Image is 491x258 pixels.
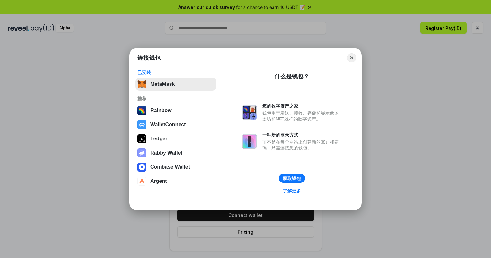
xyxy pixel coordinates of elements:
div: Rainbow [150,108,172,113]
div: 一种新的登录方式 [262,132,342,138]
div: WalletConnect [150,122,186,128]
div: MetaMask [150,81,175,87]
div: Ledger [150,136,167,142]
div: Argent [150,178,167,184]
img: svg+xml,%3Csvg%20width%3D%22120%22%20height%3D%22120%22%20viewBox%3D%220%200%20120%20120%22%20fil... [137,106,146,115]
button: Close [347,53,356,62]
button: WalletConnect [135,118,216,131]
div: 什么是钱包？ [274,73,309,80]
div: 您的数字资产之家 [262,103,342,109]
div: 而不是在每个网站上创建新的账户和密码，只需连接您的钱包。 [262,139,342,151]
button: Rabby Wallet [135,147,216,159]
img: svg+xml,%3Csvg%20width%3D%2228%22%20height%3D%2228%22%20viewBox%3D%220%200%2028%2028%22%20fill%3D... [137,177,146,186]
button: MetaMask [135,78,216,91]
button: 获取钱包 [279,174,305,183]
button: Coinbase Wallet [135,161,216,173]
div: 推荐 [137,96,214,102]
button: Argent [135,175,216,188]
img: svg+xml,%3Csvg%20width%3D%2228%22%20height%3D%2228%22%20viewBox%3D%220%200%2028%2028%22%20fill%3D... [137,120,146,129]
img: svg+xml,%3Csvg%20width%3D%2228%22%20height%3D%2228%22%20viewBox%3D%220%200%2028%2028%22%20fill%3D... [137,163,146,172]
div: 了解更多 [283,188,301,194]
div: 钱包用于发送、接收、存储和显示像以太坊和NFT这样的数字资产。 [262,110,342,122]
h1: 连接钱包 [137,54,161,62]
button: Rainbow [135,104,216,117]
div: Coinbase Wallet [150,164,190,170]
div: Rabby Wallet [150,150,182,156]
div: 获取钱包 [283,175,301,181]
a: 了解更多 [279,187,305,195]
button: Ledger [135,132,216,145]
img: svg+xml,%3Csvg%20xmlns%3D%22http%3A%2F%2Fwww.w3.org%2F2000%2Fsvg%22%20width%3D%2228%22%20height%3... [137,134,146,143]
img: svg+xml,%3Csvg%20fill%3D%22none%22%20height%3D%2233%22%20viewBox%3D%220%200%2035%2033%22%20width%... [137,80,146,89]
img: svg+xml,%3Csvg%20xmlns%3D%22http%3A%2F%2Fwww.w3.org%2F2000%2Fsvg%22%20fill%3D%22none%22%20viewBox... [242,105,257,120]
img: svg+xml,%3Csvg%20xmlns%3D%22http%3A%2F%2Fwww.w3.org%2F2000%2Fsvg%22%20fill%3D%22none%22%20viewBox... [242,134,257,149]
div: 已安装 [137,69,214,75]
img: svg+xml,%3Csvg%20xmlns%3D%22http%3A%2F%2Fwww.w3.org%2F2000%2Fsvg%22%20fill%3D%22none%22%20viewBox... [137,148,146,157]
